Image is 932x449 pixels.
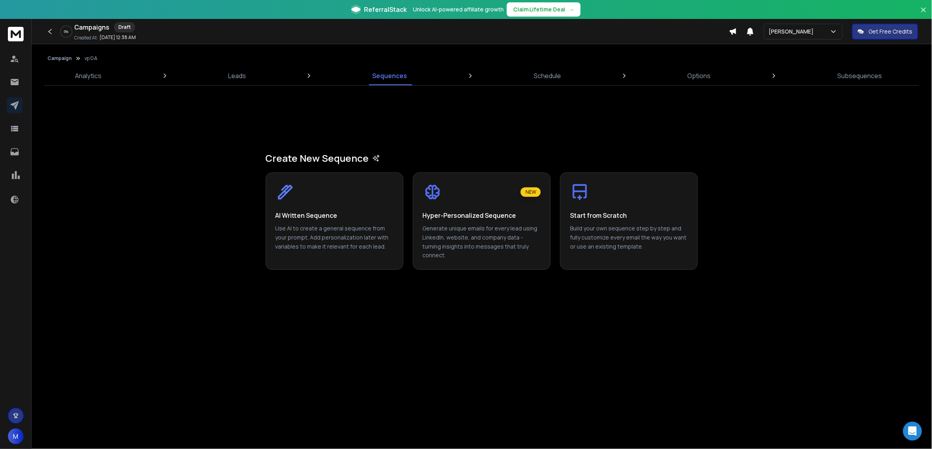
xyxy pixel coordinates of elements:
div: Draft [114,22,135,32]
p: Generate unique emails for every lead using LinkedIn, website, and company data - turning insight... [423,224,541,260]
button: M [8,428,24,444]
span: → [569,6,574,13]
p: vp DA [84,55,98,62]
a: Leads [223,66,251,85]
h3: AI Written Sequence [276,211,338,219]
button: Start from ScratchBuild your own sequence step by step and fully customize every email the way yo... [560,172,698,270]
p: Get Free Credits [869,28,913,36]
p: [PERSON_NAME] [769,28,817,36]
a: Schedule [529,66,566,85]
p: Sequences [373,71,407,80]
h3: Start from Scratch [570,211,627,219]
a: Analytics [70,66,106,85]
p: Unlock AI-powered affiliate growth [413,6,504,13]
p: 0 % [64,29,69,34]
h1: Create New Sequence [266,152,698,165]
div: NEW [521,187,541,197]
p: Analytics [75,71,101,80]
p: [DATE] 12:38 AM [99,34,136,41]
button: Campaign [47,55,72,62]
div: Open Intercom Messenger [903,422,922,441]
p: Subsequences [838,71,882,80]
span: ReferralStack [364,5,407,14]
h3: Hyper-Personalized Sequence [423,211,516,219]
a: Sequences [368,66,412,85]
p: Leads [228,71,246,80]
button: Claim Lifetime Deal→ [507,2,581,17]
p: Options [688,71,711,80]
h1: Campaigns [74,22,109,32]
p: Build your own sequence step by step and fully customize every email the way you want or use an e... [570,224,688,260]
p: Created At: [74,35,98,41]
p: Schedule [534,71,561,80]
button: NEWHyper-Personalized SequenceGenerate unique emails for every lead using LinkedIn, website, and ... [413,172,551,270]
p: Use AI to create a general sequence from your prompt. Add personalization later with variables to... [276,224,394,260]
button: AI Written SequenceUse AI to create a general sequence from your prompt. Add personalization late... [266,172,403,270]
a: Options [683,66,716,85]
button: Get Free Credits [852,24,918,39]
button: Close banner [919,5,929,24]
a: Subsequences [833,66,887,85]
